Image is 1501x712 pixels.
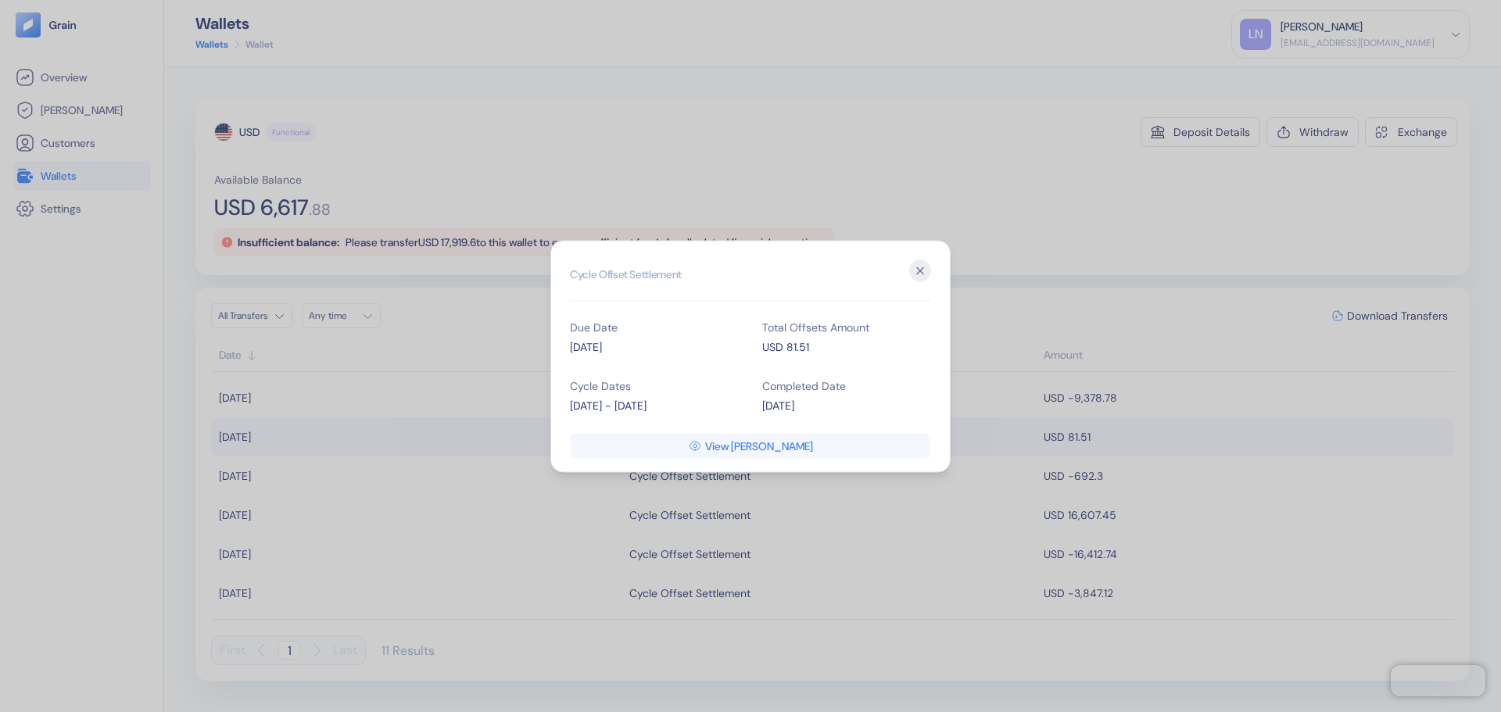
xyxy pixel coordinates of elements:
[705,440,813,451] span: View [PERSON_NAME]
[762,397,931,413] div: [DATE]
[570,397,739,413] div: [DATE] - [DATE]
[762,380,931,391] div: Completed Date
[570,338,739,355] div: [DATE]
[762,338,931,355] div: USD 81.51
[570,259,931,301] h2: Cycle Offset Settlement
[570,321,739,332] div: Due Date
[762,321,931,332] div: Total Offsets Amount
[571,433,930,458] button: View [PERSON_NAME]
[570,380,739,391] div: Cycle Dates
